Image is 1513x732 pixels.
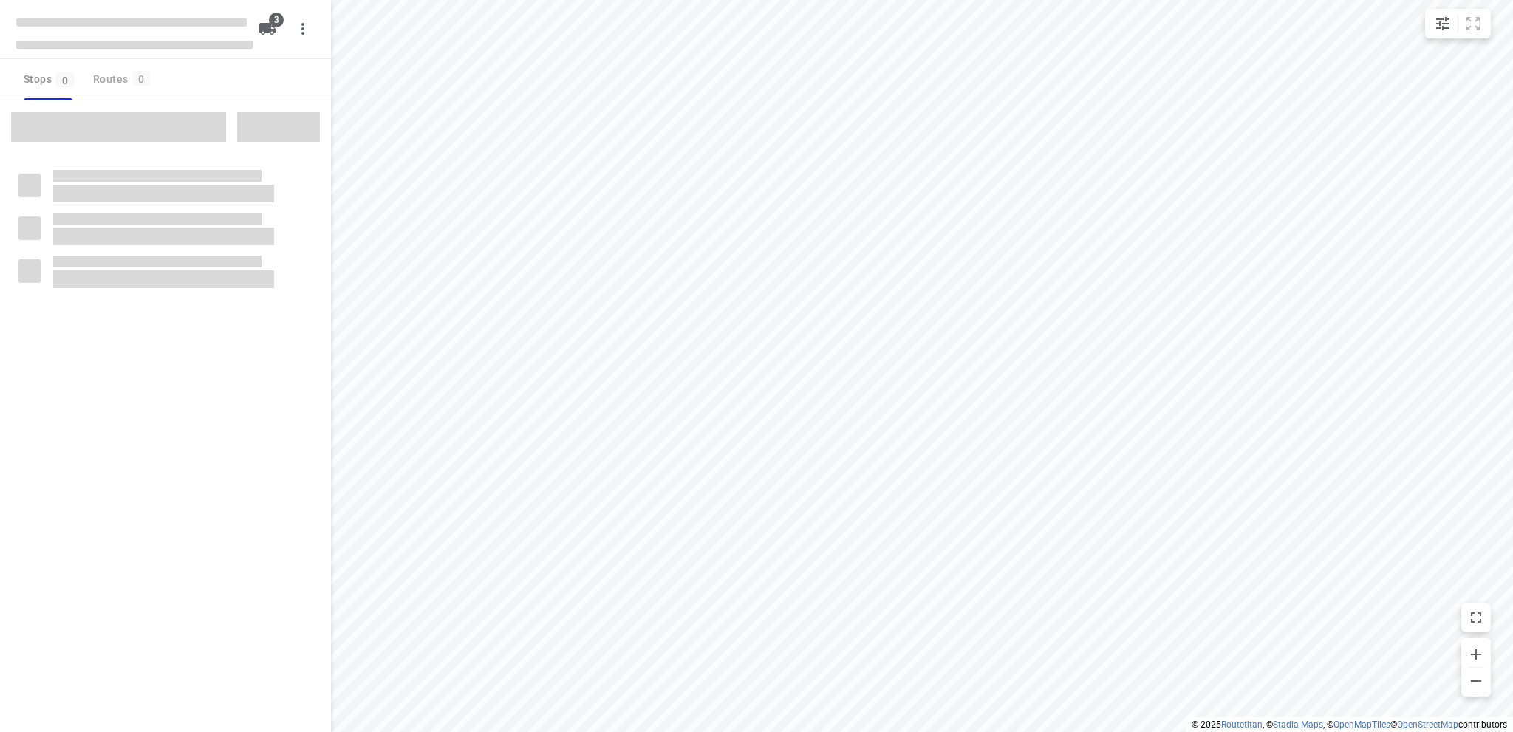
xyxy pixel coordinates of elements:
[1397,719,1458,730] a: OpenStreetMap
[1273,719,1323,730] a: Stadia Maps
[1221,719,1263,730] a: Routetitan
[1425,9,1491,38] div: small contained button group
[1333,719,1390,730] a: OpenMapTiles
[1428,9,1458,38] button: Map settings
[1192,719,1507,730] li: © 2025 , © , © © contributors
